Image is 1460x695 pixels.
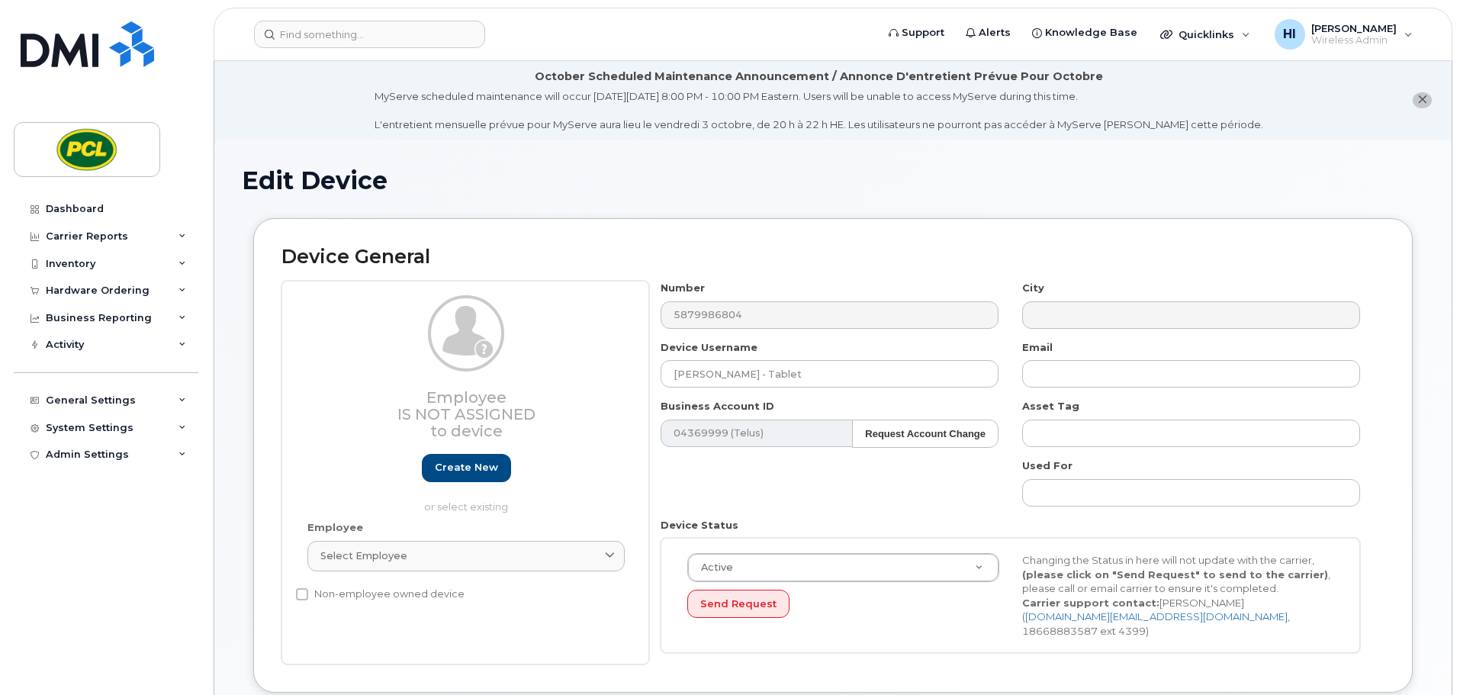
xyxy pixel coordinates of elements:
span: to device [430,422,503,440]
strong: Carrier support contact: [1022,597,1159,609]
p: or select existing [307,500,625,514]
strong: (please click on "Send Request" to send to the carrier) [1022,568,1328,581]
label: Non-employee owned device [296,585,465,603]
div: MyServe scheduled maintenance will occur [DATE][DATE] 8:00 PM - 10:00 PM Eastern. Users will be u... [375,89,1263,132]
a: Active [688,554,999,581]
a: Select employee [307,541,625,571]
label: Number [661,281,705,295]
label: Used For [1022,459,1072,473]
label: Business Account ID [661,399,774,413]
label: Device Username [661,340,757,355]
div: Changing the Status in here will not update with the carrier, , please call or email carrier to e... [1011,553,1346,638]
h3: Employee [307,389,625,439]
h2: Device General [281,246,1384,268]
button: close notification [1413,92,1432,108]
span: Active [692,561,733,574]
span: Select employee [320,549,407,563]
span: Is not assigned [397,405,535,423]
button: Send Request [687,590,789,618]
label: Email [1022,340,1053,355]
a: [DOMAIN_NAME][EMAIL_ADDRESS][DOMAIN_NAME] [1025,610,1288,623]
button: Request Account Change [852,420,999,448]
label: Asset Tag [1022,399,1079,413]
a: Create new [422,454,511,482]
strong: Request Account Change [865,428,986,439]
label: City [1022,281,1044,295]
div: October Scheduled Maintenance Announcement / Annonce D'entretient Prévue Pour Octobre [535,69,1103,85]
input: Non-employee owned device [296,588,308,600]
h1: Edit Device [242,167,1424,194]
label: Employee [307,520,363,535]
label: Device Status [661,518,738,533]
